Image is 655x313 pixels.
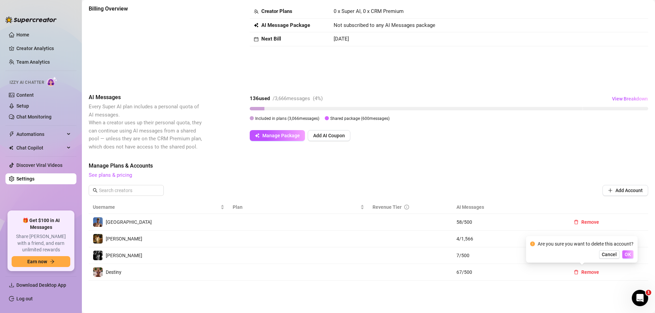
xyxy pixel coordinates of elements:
[615,188,643,193] span: Add Account
[581,269,599,275] span: Remove
[106,269,121,275] span: Destiny
[10,79,44,86] span: Izzy AI Chatter
[89,104,202,150] span: Every Super AI plan includes a personal quota of AI messages. When a creator uses up their person...
[106,219,152,225] span: [GEOGRAPHIC_DATA]
[602,252,617,257] span: Cancel
[538,240,634,248] div: Are you sure you want to delete this account?
[313,95,323,101] span: ( 4 %)
[16,92,34,98] a: Content
[93,267,103,277] img: Destiny
[233,203,359,211] span: Plan
[568,267,605,278] button: Remove
[89,201,229,214] th: Username
[530,241,535,246] span: exclamation-circle
[373,204,402,210] span: Revenue Tier
[250,130,305,141] button: Manage Package
[404,205,409,209] span: info-circle
[50,259,55,264] span: arrow-right
[574,270,579,275] span: delete
[622,250,634,259] button: OK
[452,201,564,214] th: AI Messages
[93,234,103,244] img: Marvin
[9,282,14,288] span: download
[9,131,14,137] span: thunderbolt
[16,43,71,54] a: Creator Analytics
[261,22,310,28] strong: AI Message Package
[254,9,259,14] span: team
[574,220,579,224] span: delete
[255,116,319,121] span: Included in plans ( 3,066 messages)
[89,5,203,13] span: Billing Overview
[93,203,219,211] span: Username
[5,16,57,23] img: logo-BBDzfeDw.svg
[12,233,70,253] span: Share [PERSON_NAME] with a friend, and earn unlimited rewards
[261,36,281,42] strong: Next Bill
[16,296,33,301] a: Log out
[273,95,310,101] span: / 3,666 messages
[612,93,648,104] button: View Breakdown
[250,95,270,101] strong: 136 used
[9,145,13,150] img: Chat Copilot
[16,282,66,288] span: Download Desktop App
[254,37,259,42] span: calendar
[93,251,103,260] img: Marvin
[334,21,435,30] span: Not subscribed to any AI Messages package
[456,235,560,242] span: 4 / 1,566
[12,217,70,231] span: 🎁 Get $100 in AI Messages
[89,172,132,178] a: See plans & pricing
[602,185,648,196] button: Add Account
[313,133,345,138] span: Add AI Coupon
[16,176,34,182] a: Settings
[106,253,142,258] span: [PERSON_NAME]
[12,256,70,267] button: Earn nowarrow-right
[16,59,50,65] a: Team Analytics
[89,162,648,170] span: Manage Plans & Accounts
[229,201,368,214] th: Plan
[261,8,292,14] strong: Creator Plans
[16,114,52,120] a: Chat Monitoring
[93,188,98,193] span: search
[456,218,560,226] span: 58 / 500
[608,188,613,193] span: plus
[456,252,560,259] span: 7 / 500
[16,103,29,109] a: Setup
[89,93,203,101] span: AI Messages
[625,252,631,257] span: OK
[16,142,65,153] span: Chat Copilot
[106,236,142,241] span: [PERSON_NAME]
[99,187,154,194] input: Search creators
[330,116,390,121] span: Shared package ( 600 messages)
[646,290,651,295] span: 1
[599,250,620,259] button: Cancel
[308,130,350,141] button: Add AI Coupon
[612,96,648,101] span: View Breakdown
[93,217,103,227] img: Dallas
[334,8,404,14] span: 0 x Super AI, 0 x CRM Premium
[456,268,560,276] span: 67 / 500
[16,162,62,168] a: Discover Viral Videos
[27,259,47,264] span: Earn now
[16,32,29,37] a: Home
[568,233,605,244] button: Remove
[16,129,65,140] span: Automations
[568,217,605,228] button: Remove
[47,77,57,87] img: AI Chatter
[262,133,300,138] span: Manage Package
[632,290,648,306] iframe: Intercom live chat
[581,219,599,225] span: Remove
[334,36,349,42] span: [DATE]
